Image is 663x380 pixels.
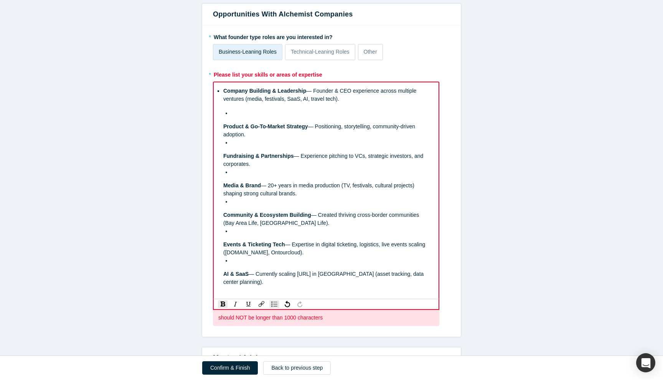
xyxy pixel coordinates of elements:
p: Business-Leaning Roles [219,48,277,56]
span: Events & Ticketing Tech [223,241,285,247]
span: Product & Go-To-Market Strategy [223,123,308,129]
div: Link [257,300,266,308]
div: rdw-link-control [255,300,268,308]
h3: Mentor / Advisor [213,353,450,363]
div: rdw-wrapper [213,82,439,300]
label: Please list your skills or areas of expertise [213,68,450,79]
p: Technical-Leaning Roles [291,48,350,56]
span: Community & Ecosystem Building [223,212,311,218]
div: Undo [282,300,292,308]
span: Company Building & Leadership [223,88,306,94]
span: AI & SaaS [223,271,249,277]
span: Media & Brand [223,182,261,188]
h3: Opportunities with Alchemist companies [213,9,450,20]
div: rdw-history-control [281,300,306,308]
span: — Expertise in digital ticketing, logistics, live events scaling ([DOMAIN_NAME], Ontourcloud). [223,241,427,256]
span: Fundraising & Partnerships [223,153,294,159]
button: Back to previous step [263,361,331,375]
div: rdw-editor [219,85,434,296]
div: Unordered [269,300,279,308]
div: Bold [218,300,228,308]
div: rdw-list-control [268,300,281,308]
span: — Currently scaling [URL] in [GEOGRAPHIC_DATA] (asset tracking, data center planning). [223,271,425,285]
div: Redo [295,300,305,308]
button: Confirm & Finish [202,361,258,375]
span: — Founder & CEO experience across multiple ventures (media, festivals, SaaS, AI, travel tech). [223,88,418,102]
span: — Created thriving cross-border communities (Bay Area Life, [GEOGRAPHIC_DATA] Life). [223,212,421,226]
p: Other [364,48,377,56]
span: — Positioning, storytelling, community-driven adoption. [223,123,417,138]
label: What founder type roles are you interested in? [213,31,450,41]
span: — 20+ years in media production (TV, festivals, cultural projects) shaping strong cultural brands. [223,182,416,197]
div: rdw-toolbar [213,299,439,310]
div: Underline [244,300,254,308]
p: should NOT be longer than 1000 characters [218,314,434,322]
div: rdw-inline-control [216,300,255,308]
div: Italic [231,300,241,308]
span: — Experience pitching to VCs, strategic investors, and corporates. [223,153,425,167]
